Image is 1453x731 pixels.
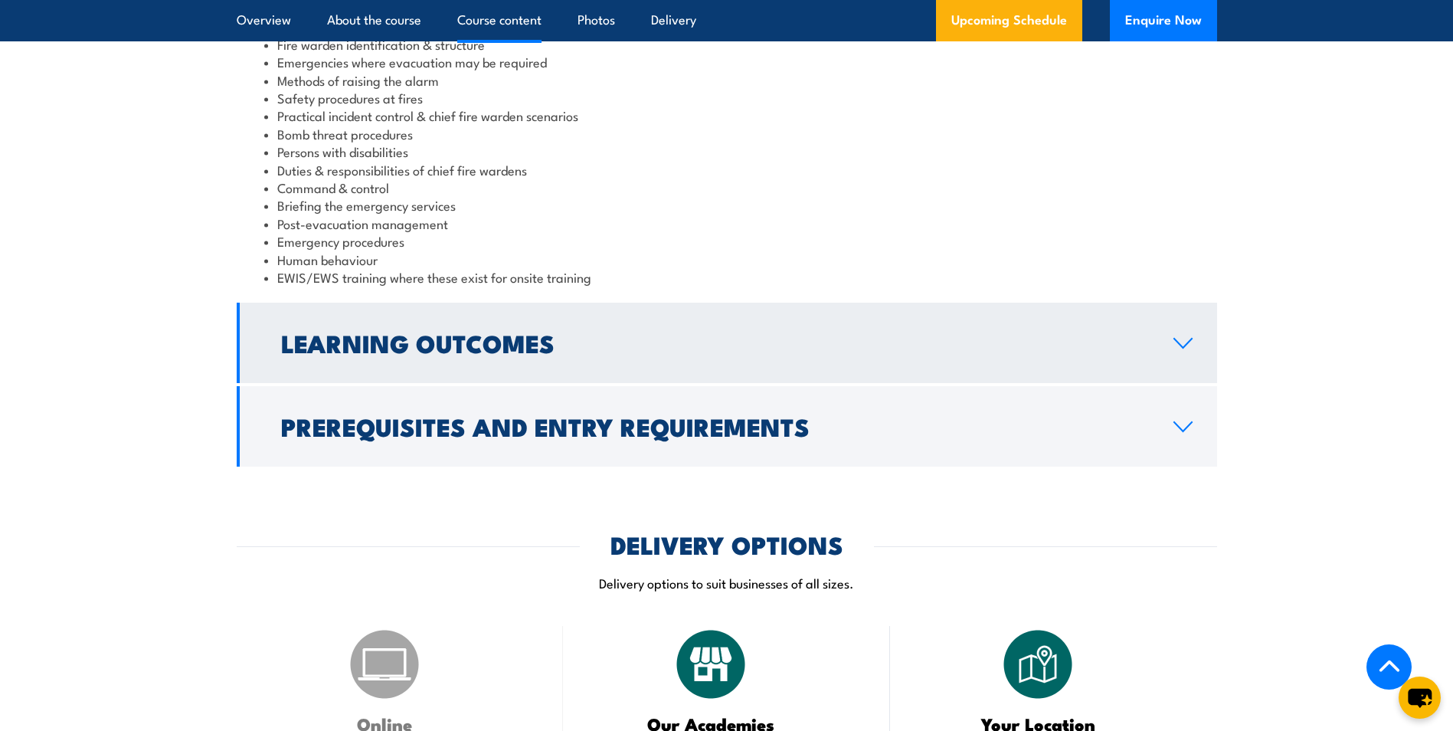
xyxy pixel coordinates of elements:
li: Practical incident control & chief fire warden scenarios [264,107,1190,124]
li: Safety procedures at fires [264,89,1190,107]
li: Fire warden identification & structure [264,35,1190,53]
li: Human behaviour [264,251,1190,268]
li: Emergency procedures [264,232,1190,250]
button: chat-button [1399,677,1441,719]
a: Learning Outcomes [237,303,1217,383]
li: EWIS/EWS training where these exist for onsite training [264,268,1190,286]
h2: Prerequisites and Entry Requirements [281,415,1149,437]
li: Persons with disabilities [264,143,1190,160]
li: Duties & responsibilities of chief fire wardens [264,161,1190,179]
li: Emergencies where evacuation may be required [264,53,1190,70]
li: Post-evacuation management [264,215,1190,232]
li: Bomb threat procedures [264,125,1190,143]
li: Methods of raising the alarm [264,71,1190,89]
li: Command & control [264,179,1190,196]
p: Delivery options to suit businesses of all sizes. [237,574,1217,592]
h2: Learning Outcomes [281,332,1149,353]
a: Prerequisites and Entry Requirements [237,386,1217,467]
li: Briefing the emergency services [264,196,1190,214]
h2: DELIVERY OPTIONS [610,533,843,555]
